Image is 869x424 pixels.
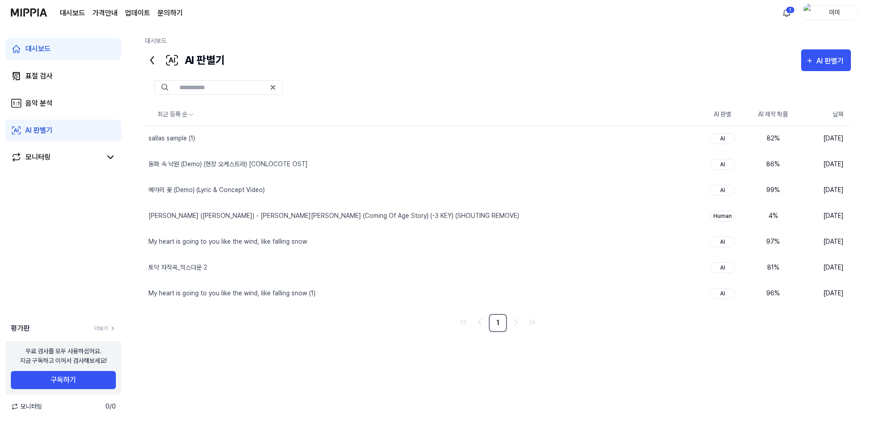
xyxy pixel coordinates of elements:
div: AI [710,288,735,299]
button: AI 판별기 [801,49,851,71]
a: 음악 분석 [5,92,121,114]
div: 97 % [755,237,791,246]
div: 토닥 자작곡_믹스다운 2 [148,263,207,272]
div: 82 % [755,134,791,143]
div: AI 판별기 [816,55,846,67]
a: 대시보드 [5,38,121,60]
a: Go to last page [525,315,540,329]
td: [DATE] [798,229,851,255]
div: 무료 검사를 모두 사용하셨어요. 지금 구독하고 이어서 검사해보세요! [20,347,107,366]
div: AI [710,159,735,170]
a: 대시보드 [145,37,167,44]
a: 표절 검사 [5,65,121,87]
img: Search [162,84,168,91]
div: [PERSON_NAME] ([PERSON_NAME]) - [PERSON_NAME][PERSON_NAME] (Coming Of Age Story) (-3 KEY) (SHOUTI... [148,211,519,221]
div: My heart is going to you like the wind, like falling snow [148,237,307,246]
button: 구독하기 [11,371,116,389]
a: Go to next page [509,315,523,329]
div: 81 % [755,263,791,272]
div: 미미 [817,7,852,17]
div: 4 % [755,211,791,221]
div: AI 판별기 [145,49,225,71]
div: 표절 검사 [25,71,53,82]
img: 알림 [781,7,792,18]
div: 1 [786,6,795,14]
a: 모니터링 [11,152,101,163]
div: 대시보드 [25,43,51,54]
a: 더보기 [94,324,116,332]
a: 가격안내 [92,8,118,19]
div: AI [710,262,735,273]
div: My heart is going to you like the wind, like falling snow (1) [148,289,315,298]
div: AI [710,185,735,196]
a: 대시보드 [60,8,85,19]
div: sallas sample (1) [148,134,195,143]
nav: pagination [145,314,851,332]
a: 문의하기 [158,8,183,19]
button: 알림1 [779,5,794,20]
button: profile미미 [800,5,858,20]
td: [DATE] [798,125,851,151]
div: 동화 속 낙원 (Demo) (현장 오케스트라) [CONLOCOTE OST] [148,159,308,169]
div: AI [710,133,735,144]
th: AI 제작 확률 [748,104,798,125]
div: 86 % [755,159,791,169]
span: 모니터링 [11,402,42,411]
td: [DATE] [798,280,851,306]
span: 평가판 [11,323,30,334]
th: 날짜 [798,104,851,125]
div: 99 % [755,185,791,195]
td: [DATE] [798,177,851,203]
div: AI [710,236,735,247]
span: 0 / 0 [105,402,116,411]
a: 업데이트 [125,8,150,19]
td: [DATE] [798,151,851,177]
div: Human [710,211,735,222]
a: Go to previous page [473,315,487,329]
div: 96 % [755,289,791,298]
div: 음악 분석 [25,98,53,109]
img: profile [803,4,814,22]
div: AI 판별기 [25,125,53,136]
td: [DATE] [798,255,851,280]
a: AI 판별기 [5,120,121,141]
td: [DATE] [798,203,851,229]
a: 1 [489,314,507,332]
th: AI 판별 [697,104,748,125]
div: 메아리 꽃 (Demo) (Lyric & Concept Video) [148,185,265,195]
a: Go to first page [456,315,471,329]
div: 모니터링 [25,152,51,163]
